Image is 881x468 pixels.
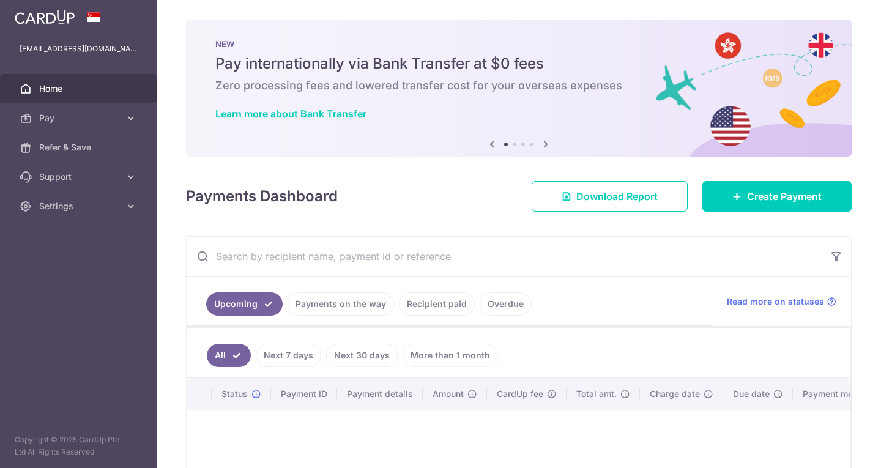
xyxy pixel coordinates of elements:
span: Due date [733,388,770,400]
span: Home [39,83,120,95]
h4: Payments Dashboard [186,185,338,207]
th: Payment details [337,378,423,410]
a: More than 1 month [403,344,498,367]
img: CardUp [15,10,75,24]
span: Settings [39,200,120,212]
a: Next 7 days [256,344,321,367]
a: Create Payment [702,181,852,212]
a: Payments on the way [288,292,394,316]
a: Download Report [532,181,688,212]
a: Next 30 days [326,344,398,367]
img: Bank transfer banner [186,20,852,157]
a: Recipient paid [399,292,475,316]
span: Total amt. [576,388,617,400]
span: Status [221,388,248,400]
a: Learn more about Bank Transfer [215,108,366,120]
input: Search by recipient name, payment id or reference [187,237,822,276]
span: Download Report [576,189,658,204]
span: Create Payment [747,189,822,204]
a: Upcoming [206,292,283,316]
span: Charge date [650,388,700,400]
a: Read more on statuses [727,295,836,308]
span: Read more on statuses [727,295,824,308]
span: Support [39,171,120,183]
p: [EMAIL_ADDRESS][DOMAIN_NAME] [20,43,137,55]
span: Refer & Save [39,141,120,154]
span: Pay [39,112,120,124]
p: NEW [215,39,822,49]
th: Payment ID [271,378,337,410]
a: Overdue [480,292,532,316]
h6: Zero processing fees and lowered transfer cost for your overseas expenses [215,78,822,93]
h5: Pay internationally via Bank Transfer at $0 fees [215,54,822,73]
span: CardUp fee [497,388,543,400]
a: All [207,344,251,367]
span: Amount [433,388,464,400]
